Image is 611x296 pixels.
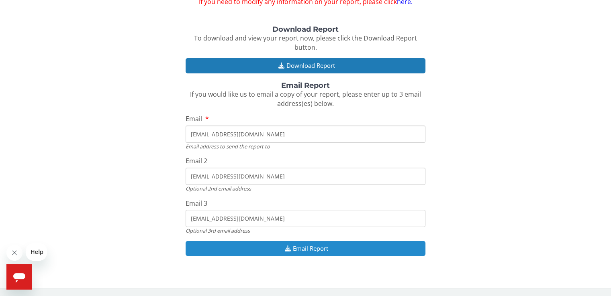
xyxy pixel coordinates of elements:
span: Email 3 [186,199,207,208]
span: Email [186,114,202,123]
strong: Email Report [281,81,330,90]
div: Optional 2nd email address [186,185,425,192]
button: Download Report [186,58,425,73]
span: To download and view your report now, please click the Download Report button. [194,34,417,52]
div: Email address to send the report to [186,143,425,150]
span: If you would like us to email a copy of your report, please enter up to 3 email address(es) below. [190,90,421,108]
iframe: Button to launch messaging window [6,264,32,290]
iframe: Message from company [26,243,47,261]
strong: Download Report [272,25,339,34]
button: Email Report [186,241,425,256]
div: Optional 3rd email address [186,227,425,234]
iframe: Close message [6,245,22,261]
span: Email 2 [186,156,207,165]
